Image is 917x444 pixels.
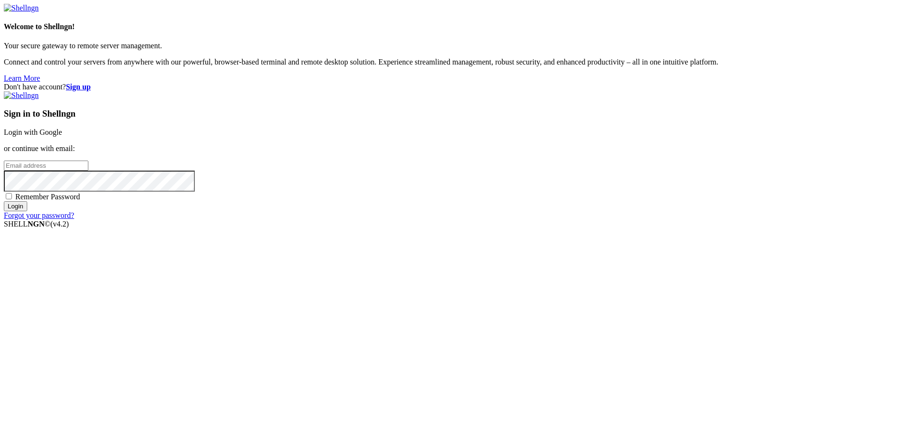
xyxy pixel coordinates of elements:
a: Sign up [66,83,91,91]
span: Remember Password [15,193,80,201]
img: Shellngn [4,91,39,100]
a: Learn More [4,74,40,82]
a: Login with Google [4,128,62,136]
p: Your secure gateway to remote server management. [4,42,913,50]
input: Remember Password [6,193,12,199]
p: or continue with email: [4,144,913,153]
h3: Sign in to Shellngn [4,108,913,119]
img: Shellngn [4,4,39,12]
a: Forgot your password? [4,211,74,219]
input: Email address [4,161,88,171]
div: Don't have account? [4,83,913,91]
span: 4.2.0 [51,220,69,228]
b: NGN [28,220,45,228]
input: Login [4,201,27,211]
h4: Welcome to Shellngn! [4,22,913,31]
p: Connect and control your servers from anywhere with our powerful, browser-based terminal and remo... [4,58,913,66]
span: SHELL © [4,220,69,228]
